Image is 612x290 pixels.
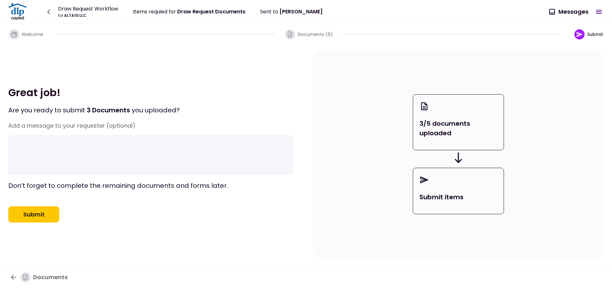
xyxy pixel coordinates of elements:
div: ALTA10 LLC [58,13,118,18]
span: Documents (6) [298,31,333,38]
div: Documents [20,272,68,282]
span: Draw Request Documents [177,8,245,15]
p: Are you ready to submit you uploaded ? [8,105,293,115]
p: Add a message to your requester (optional) [8,121,293,130]
p: Don’t forget to complete the remaining documents and forms later. [8,181,293,190]
button: Welcome [4,24,48,45]
p: 3/5 documents uploaded [419,119,497,138]
p: Submit items [419,192,497,202]
button: Submit [569,24,608,45]
span: Submit [587,31,603,38]
span: 3 Documents [87,106,130,115]
span: [PERSON_NAME] [280,8,323,15]
button: Documents (6) [284,24,334,45]
div: Items requied for [133,8,245,16]
img: Logo [8,2,27,22]
div: Sent to [260,8,323,16]
span: Welcome [22,31,43,38]
button: Submit [8,206,59,223]
div: Draw Request Workflow [58,5,118,13]
button: Messages [544,4,594,20]
span: for [58,13,63,18]
h1: Great job! [8,86,293,99]
button: Documents [4,269,73,286]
